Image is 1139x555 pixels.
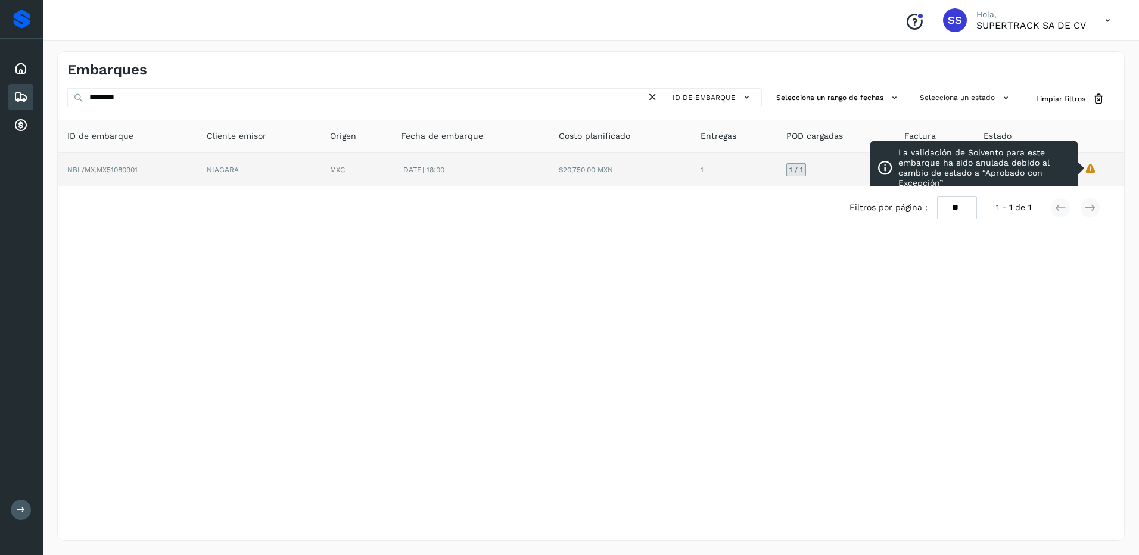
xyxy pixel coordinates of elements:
[207,130,266,142] span: Cliente emisor
[701,130,736,142] span: Entregas
[1026,88,1115,110] button: Limpiar filtros
[915,88,1017,108] button: Selecciona un estado
[976,10,1086,20] p: Hola,
[771,88,905,108] button: Selecciona un rango de fechas
[8,84,33,110] div: Embarques
[976,20,1086,31] p: SUPERTRACK SA DE CV
[789,166,803,173] span: 1 / 1
[67,166,138,174] span: NBL/MX.MX51080901
[197,153,320,186] td: NIAGARA
[8,55,33,82] div: Inicio
[401,130,483,142] span: Fecha de embarque
[67,61,147,79] h4: Embarques
[8,113,33,139] div: Cuentas por cobrar
[898,148,1071,188] p: La validación de Solvento para este embarque ha sido anulada debido al cambio de estado a “Aproba...
[984,130,1012,142] span: Estado
[401,166,444,174] span: [DATE] 18:00
[691,153,777,186] td: 1
[67,130,133,142] span: ID de embarque
[904,130,936,142] span: Factura
[669,89,757,106] button: ID de embarque
[786,130,843,142] span: POD cargadas
[320,153,391,186] td: MXC
[549,153,691,186] td: $20,750.00 MXN
[559,130,630,142] span: Costo planificado
[1036,93,1085,104] span: Limpiar filtros
[673,92,736,103] span: ID de embarque
[996,201,1031,214] span: 1 - 1 de 1
[849,201,928,214] span: Filtros por página :
[330,130,356,142] span: Origen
